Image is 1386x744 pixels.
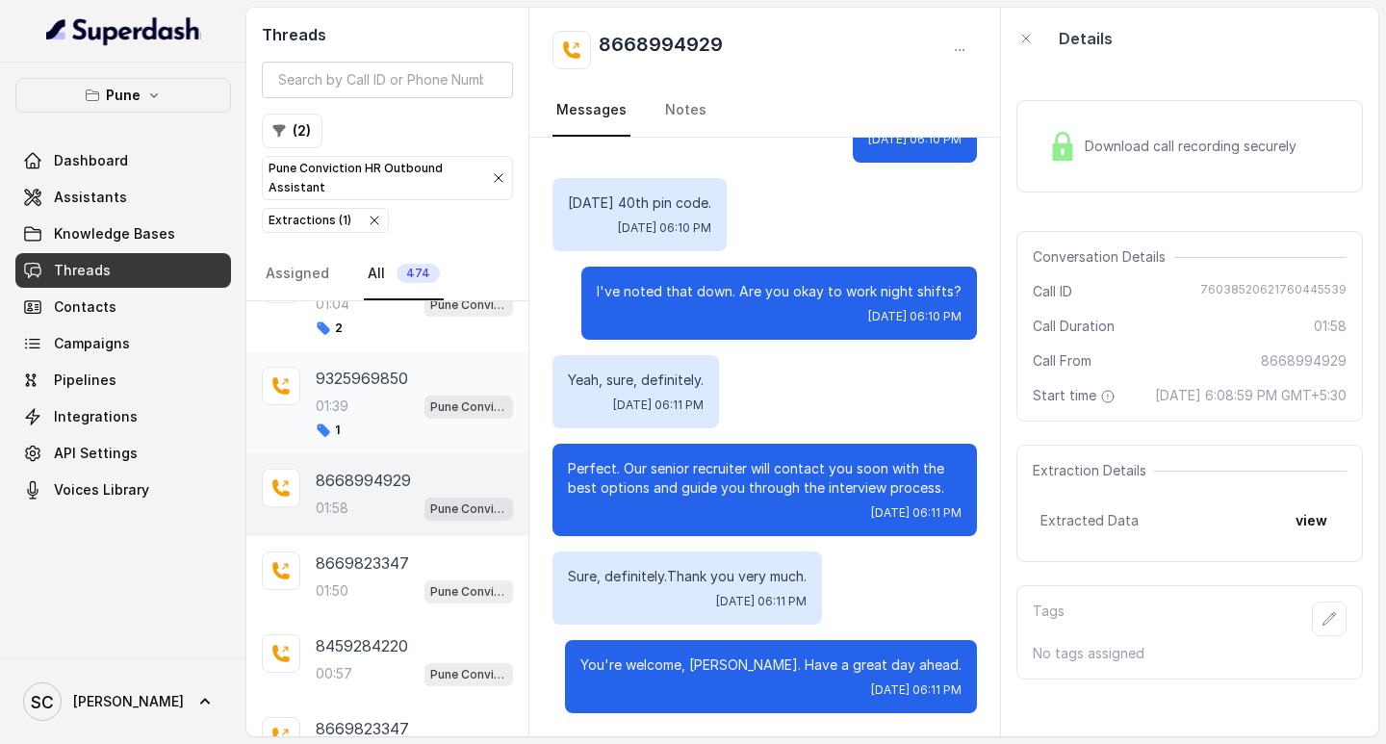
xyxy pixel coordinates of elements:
span: Conversation Details [1033,247,1173,267]
a: Messages [552,85,630,137]
a: Assistants [15,180,231,215]
span: Assistants [54,188,127,207]
p: [DATE] 40th pin code. [568,193,711,213]
p: 01:04 [316,295,349,314]
input: Search by Call ID or Phone Number [262,62,513,98]
h2: Threads [262,23,513,46]
p: Tags [1033,602,1065,636]
p: 01:58 [316,499,348,518]
span: Call From [1033,351,1091,371]
img: Lock Icon [1048,132,1077,161]
p: You're welcome, [PERSON_NAME]. Have a great day ahead. [580,655,962,675]
a: All474 [364,248,444,300]
p: Pune Conviction HR Outbound Assistant [430,398,507,417]
p: Details [1059,27,1113,50]
span: 01:58 [1314,317,1347,336]
text: SC [31,692,54,712]
img: light.svg [46,15,201,46]
span: Dashboard [54,151,128,170]
span: 1 [316,423,340,438]
p: Pune Conviction HR Outbound Assistant [430,295,507,315]
p: 01:39 [316,397,348,416]
p: 01:50 [316,581,348,601]
span: Integrations [54,407,138,426]
span: Voices Library [54,480,149,500]
a: Voices Library [15,473,231,507]
span: [DATE] 06:11 PM [871,505,962,521]
p: 8669823347 [316,552,409,575]
span: [DATE] 06:10 PM [618,220,711,236]
span: [DATE] 6:08:59 PM GMT+5:30 [1155,386,1347,405]
a: Dashboard [15,143,231,178]
a: Assigned [262,248,333,300]
span: [DATE] 06:10 PM [868,132,962,147]
span: 2 [316,321,343,336]
a: Notes [661,85,710,137]
span: Threads [54,261,111,280]
h2: 8668994929 [599,31,723,69]
span: 474 [397,264,440,283]
span: [PERSON_NAME] [73,692,184,711]
p: 8668994929 [316,469,411,492]
p: Pune Conviction HR Outbound Assistant [269,159,475,197]
span: [DATE] 06:11 PM [871,682,962,698]
p: No tags assigned [1033,644,1347,663]
p: Yeah, sure, definitely. [568,371,704,390]
span: Download call recording securely [1085,137,1304,156]
p: Pune Conviction HR Outbound Assistant [430,665,507,684]
p: Pune Conviction HR Outbound Assistant [430,500,507,519]
nav: Tabs [552,85,977,137]
p: Pune [106,84,141,107]
span: Call ID [1033,282,1072,301]
span: Contacts [54,297,116,317]
a: Integrations [15,399,231,434]
button: Pune Conviction HR Outbound Assistant [262,156,513,200]
a: [PERSON_NAME] [15,675,231,729]
p: I've noted that down. Are you okay to work night shifts? [597,282,962,301]
a: Contacts [15,290,231,324]
span: 8668994929 [1261,351,1347,371]
a: Campaigns [15,326,231,361]
div: Extractions ( 1 ) [269,211,351,230]
span: [DATE] 06:11 PM [716,594,807,609]
span: Campaigns [54,334,130,353]
p: 00:57 [316,664,352,683]
p: Perfect. Our senior recruiter will contact you soon with the best options and guide you through t... [568,459,962,498]
p: Sure, definitely.Thank you very much. [568,567,807,586]
a: Knowledge Bases [15,217,231,251]
span: Extracted Data [1040,511,1139,530]
p: Pune Conviction HR Outbound Assistant [430,582,507,602]
button: view [1284,503,1339,538]
button: Extractions (1) [262,208,389,233]
a: Threads [15,253,231,288]
a: Pipelines [15,363,231,398]
span: Knowledge Bases [54,224,175,244]
a: API Settings [15,436,231,471]
span: Call Duration [1033,317,1115,336]
span: API Settings [54,444,138,463]
span: Extraction Details [1033,461,1154,480]
span: Start time [1033,386,1119,405]
button: (2) [262,114,322,148]
span: 76038520621760445539 [1200,282,1347,301]
button: Pune [15,78,231,113]
p: 8459284220 [316,634,408,657]
p: 9325969850 [316,367,408,390]
span: Pipelines [54,371,116,390]
p: 8669823347 [316,717,409,740]
span: [DATE] 06:10 PM [868,309,962,324]
span: [DATE] 06:11 PM [613,398,704,413]
nav: Tabs [262,248,513,300]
